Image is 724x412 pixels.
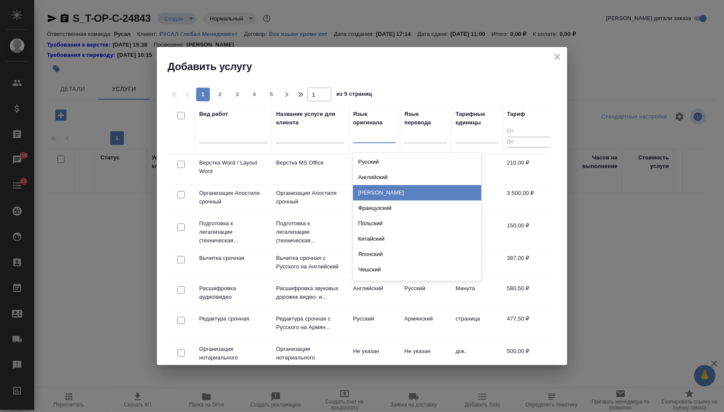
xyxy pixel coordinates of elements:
[349,154,400,184] td: Не указан
[503,343,554,373] td: 500,00 ₽
[168,60,567,74] h2: Добавить услугу
[349,310,400,340] td: Русский
[353,170,481,185] div: Английский
[400,280,451,310] td: Русский
[247,88,261,101] button: 4
[503,280,554,310] td: 580,50 ₽
[199,315,268,323] p: Редактура срочная
[199,110,228,118] div: Вид работ
[404,110,447,127] div: Язык перевода
[213,90,227,99] span: 2
[199,254,268,262] p: Вычитка срочная
[276,315,344,332] p: Редактура срочная с Русского на Армян...
[199,345,268,371] p: Организация нотариального удостоверен...
[349,250,400,280] td: Русский
[247,90,261,99] span: 4
[353,247,481,262] div: Японский
[507,110,525,118] div: Тариф
[199,189,268,206] p: Организация Апостиля срочный
[353,185,481,200] div: [PERSON_NAME]
[276,254,344,271] p: Вычитка срочная с Русского на Английский
[353,277,481,293] div: Сербский
[276,159,344,167] p: Верстка MS Office
[230,90,244,99] span: 3
[349,185,400,215] td: Не указан
[503,310,554,340] td: 477,50 ₽
[276,284,344,301] p: Расшифровка звуковых дорожек видео- и...
[400,343,451,373] td: Не указан
[353,154,481,170] div: Русский
[276,110,344,127] div: Название услуги для клиента
[199,219,268,245] p: Подготовка к легализации (техническая...
[353,231,481,247] div: Китайский
[265,88,278,101] button: 5
[353,200,481,216] div: Французский
[336,89,372,101] span: из 5 страниц
[507,137,550,147] input: До
[400,310,451,340] td: Армянский
[551,50,564,63] button: close
[507,126,550,137] input: От
[353,262,481,277] div: Чешский
[353,110,396,127] div: Язык оригинала
[503,185,554,215] td: 3 500,00 ₽
[503,154,554,184] td: 210,00 ₽
[353,216,481,231] div: Польский
[230,88,244,101] button: 3
[276,219,344,245] p: Подготовка к легализации (техническая...
[265,90,278,99] span: 5
[349,343,400,373] td: Не указан
[349,280,400,310] td: Английский
[451,310,503,340] td: страница
[451,343,503,373] td: док.
[199,159,268,176] p: Верстка Word / Layout Word
[276,345,344,371] p: Организация нотариального удостоверен...
[456,110,498,127] div: Тарифные единицы
[349,217,400,247] td: Не указан
[451,280,503,310] td: Минута
[276,189,344,206] p: Организация Апостиля срочный
[199,284,268,301] p: Расшифровка аудио\видео
[503,250,554,280] td: 387,00 ₽
[503,217,554,247] td: 150,00 ₽
[213,88,227,101] button: 2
